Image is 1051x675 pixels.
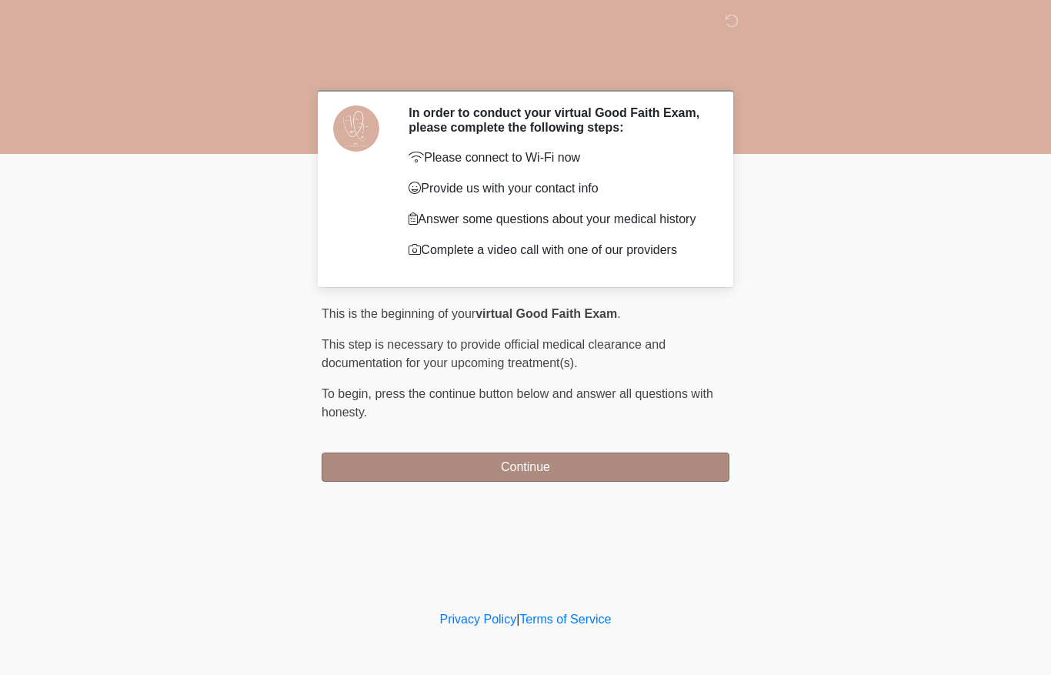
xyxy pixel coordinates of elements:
p: Complete a video call with one of our providers [409,241,706,259]
h1: ‎ ‎ [310,55,741,84]
a: Terms of Service [519,613,611,626]
p: Answer some questions about your medical history [409,210,706,229]
span: press the continue button below and answer all questions with honesty. [322,387,713,419]
a: Privacy Policy [440,613,517,626]
span: To begin, [322,387,375,400]
button: Continue [322,453,729,482]
strong: virtual Good Faith Exam [475,307,617,320]
span: This step is necessary to provide official medical clearance and documentation for your upcoming ... [322,338,666,369]
p: Please connect to Wi-Fi now [409,149,706,167]
span: This is the beginning of your [322,307,475,320]
h2: In order to conduct your virtual Good Faith Exam, please complete the following steps: [409,105,706,135]
span: . [617,307,620,320]
img: DM Wellness & Aesthetics Logo [306,12,326,31]
img: Agent Avatar [333,105,379,152]
p: Provide us with your contact info [409,179,706,198]
a: | [516,613,519,626]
